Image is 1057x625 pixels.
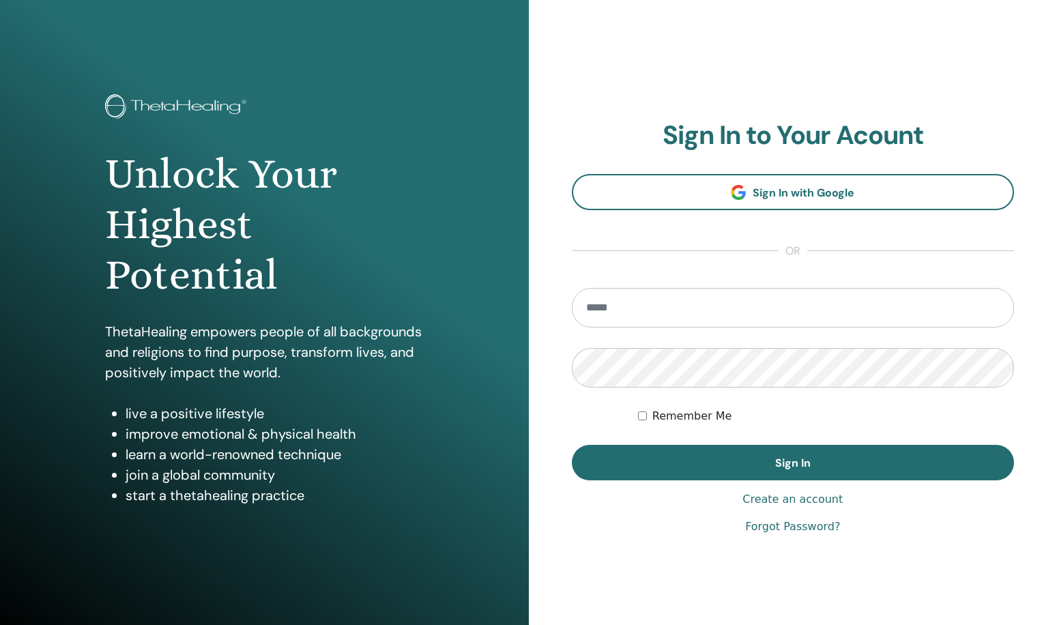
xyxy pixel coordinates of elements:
li: live a positive lifestyle [126,403,423,424]
li: improve emotional & physical health [126,424,423,444]
li: join a global community [126,465,423,485]
h2: Sign In to Your Acount [572,120,1015,151]
span: Sign In [775,456,811,470]
span: Sign In with Google [753,186,854,200]
h1: Unlock Your Highest Potential [105,149,423,301]
a: Forgot Password? [745,519,840,535]
label: Remember Me [652,408,732,424]
li: learn a world-renowned technique [126,444,423,465]
button: Sign In [572,445,1015,480]
div: Keep me authenticated indefinitely or until I manually logout [638,408,1014,424]
a: Create an account [742,491,843,508]
span: or [779,243,807,259]
li: start a thetahealing practice [126,485,423,506]
a: Sign In with Google [572,174,1015,210]
p: ThetaHealing empowers people of all backgrounds and religions to find purpose, transform lives, a... [105,321,423,383]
